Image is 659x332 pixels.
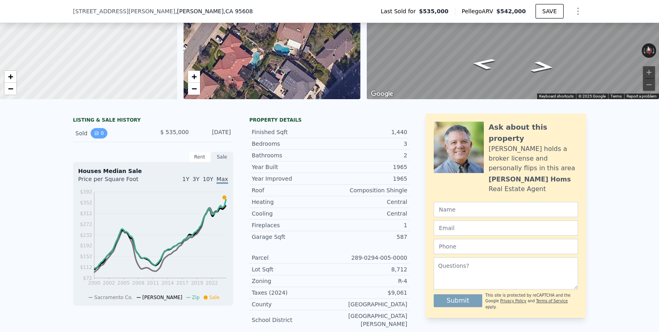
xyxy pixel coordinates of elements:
[78,175,153,188] div: Price per Square Foot
[645,43,653,58] button: Reset the view
[160,129,189,135] span: $ 535,000
[252,221,329,229] div: Fireplaces
[329,265,407,273] div: 8,712
[570,3,586,19] button: Show Options
[203,176,213,182] span: 10Y
[329,221,407,229] div: 1
[252,277,329,285] div: Zoning
[252,128,329,136] div: Finished Sqft
[643,79,655,91] button: Zoom out
[8,71,13,81] span: +
[627,94,657,98] a: Report a problem
[175,7,253,15] span: , [PERSON_NAME]
[329,151,407,159] div: 2
[496,8,526,14] span: $542,000
[103,280,115,286] tspan: 2002
[252,233,329,241] div: Garage Sqft
[88,280,101,286] tspan: 2000
[75,128,147,139] div: Sold
[188,71,200,83] a: Zoom in
[329,300,407,308] div: [GEOGRAPHIC_DATA]
[329,312,407,328] div: [GEOGRAPHIC_DATA][PERSON_NAME]
[252,140,329,148] div: Bedrooms
[80,200,92,206] tspan: $352
[329,254,407,262] div: 289-0294-005-0000
[252,210,329,218] div: Cooling
[252,163,329,171] div: Year Built
[578,94,606,98] span: © 2025 Google
[80,254,92,259] tspan: $152
[80,189,92,195] tspan: $392
[94,295,133,300] span: Sacramento Co.
[73,7,175,15] span: [STREET_ADDRESS][PERSON_NAME]
[329,277,407,285] div: R-4
[252,316,329,324] div: School District
[329,175,407,183] div: 1965
[462,7,497,15] span: Pellego ARV
[434,239,578,254] input: Phone
[209,295,220,300] span: Sale
[80,222,92,227] tspan: $272
[4,71,16,83] a: Zoom in
[369,89,395,99] img: Google
[485,293,578,310] div: This site is protected by reCAPTCHA and the Google and apply.
[329,233,407,241] div: 587
[188,83,200,95] a: Zoom out
[191,71,196,81] span: +
[117,280,130,286] tspan: 2005
[206,280,218,286] tspan: 2022
[643,66,655,78] button: Zoom in
[142,295,182,300] span: [PERSON_NAME]
[329,289,407,297] div: $9,061
[91,128,107,139] button: View historical data
[252,198,329,206] div: Heating
[73,117,233,125] div: LISTING & SALE HISTORY
[216,176,228,184] span: Max
[192,176,199,182] span: 3Y
[252,289,329,297] div: Taxes (2024)
[147,280,159,286] tspan: 2011
[536,4,564,18] button: SAVE
[419,7,449,15] span: $535,000
[252,254,329,262] div: Parcel
[500,299,526,303] a: Privacy Policy
[252,151,329,159] div: Bathrooms
[329,198,407,206] div: Central
[329,186,407,194] div: Composition Shingle
[329,163,407,171] div: 1965
[188,152,211,162] div: Rent
[489,122,578,144] div: Ask about this property
[80,243,92,248] tspan: $192
[652,43,657,58] button: Rotate clockwise
[381,7,419,15] span: Last Sold for
[78,167,228,175] div: Houses Median Sale
[4,83,16,95] a: Zoom out
[642,43,646,58] button: Rotate counterclockwise
[521,59,564,75] path: Go West, Meredith Way
[224,8,253,14] span: , CA 95608
[610,94,622,98] a: Terms
[211,152,233,162] div: Sale
[162,280,174,286] tspan: 2014
[191,84,196,94] span: −
[192,295,200,300] span: Zip
[195,128,231,139] div: [DATE]
[329,140,407,148] div: 3
[80,211,92,216] tspan: $312
[252,265,329,273] div: Lot Sqft
[182,176,189,182] span: 1Y
[489,175,571,184] div: [PERSON_NAME] Homs
[489,144,578,173] div: [PERSON_NAME] holds a broker license and personally flips in this area
[434,202,578,217] input: Name
[8,84,13,94] span: −
[461,55,505,72] path: Go East, Meredith Way
[434,220,578,236] input: Email
[252,186,329,194] div: Roof
[249,117,410,123] div: Property details
[80,232,92,238] tspan: $232
[176,280,189,286] tspan: 2017
[329,128,407,136] div: 1,440
[539,94,574,99] button: Keyboard shortcuts
[191,280,203,286] tspan: 2019
[329,210,407,218] div: Central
